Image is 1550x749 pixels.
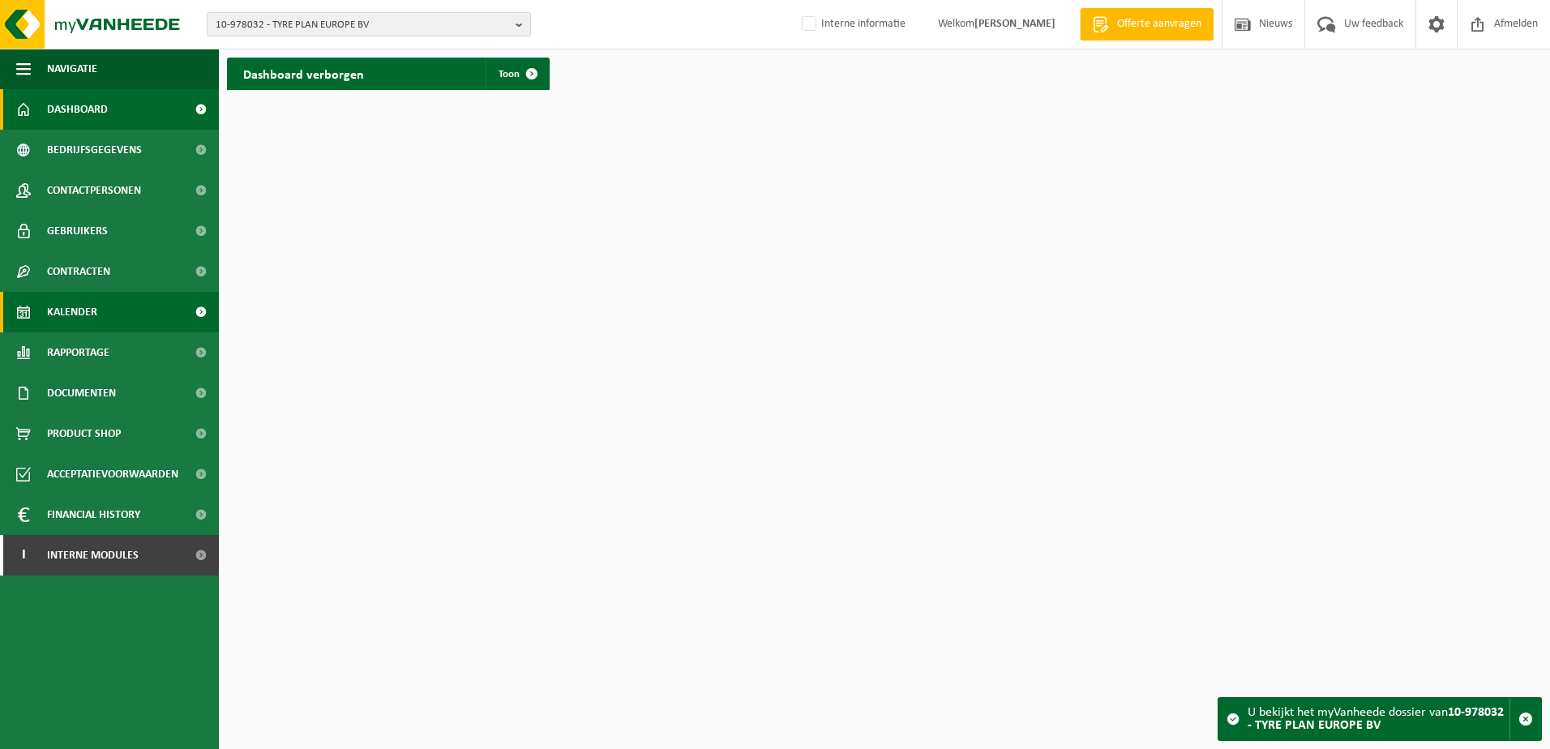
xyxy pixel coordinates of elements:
[227,58,380,89] h2: Dashboard verborgen
[207,12,531,36] button: 10-978032 - TYRE PLAN EUROPE BV
[216,13,509,37] span: 10-978032 - TYRE PLAN EUROPE BV
[47,413,121,454] span: Product Shop
[47,454,178,494] span: Acceptatievoorwaarden
[47,251,110,292] span: Contracten
[47,170,141,211] span: Contactpersonen
[47,89,108,130] span: Dashboard
[799,12,906,36] label: Interne informatie
[47,332,109,373] span: Rapportage
[47,535,139,576] span: Interne modules
[47,373,116,413] span: Documenten
[16,535,31,576] span: I
[47,130,142,170] span: Bedrijfsgegevens
[47,49,97,89] span: Navigatie
[486,58,548,90] a: Toon
[47,211,108,251] span: Gebruikers
[47,494,140,535] span: Financial History
[1248,698,1509,740] div: U bekijkt het myVanheede dossier van
[974,18,1055,30] strong: [PERSON_NAME]
[47,292,97,332] span: Kalender
[499,69,520,79] span: Toon
[1113,16,1205,32] span: Offerte aanvragen
[1080,8,1214,41] a: Offerte aanvragen
[1248,706,1504,732] strong: 10-978032 - TYRE PLAN EUROPE BV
